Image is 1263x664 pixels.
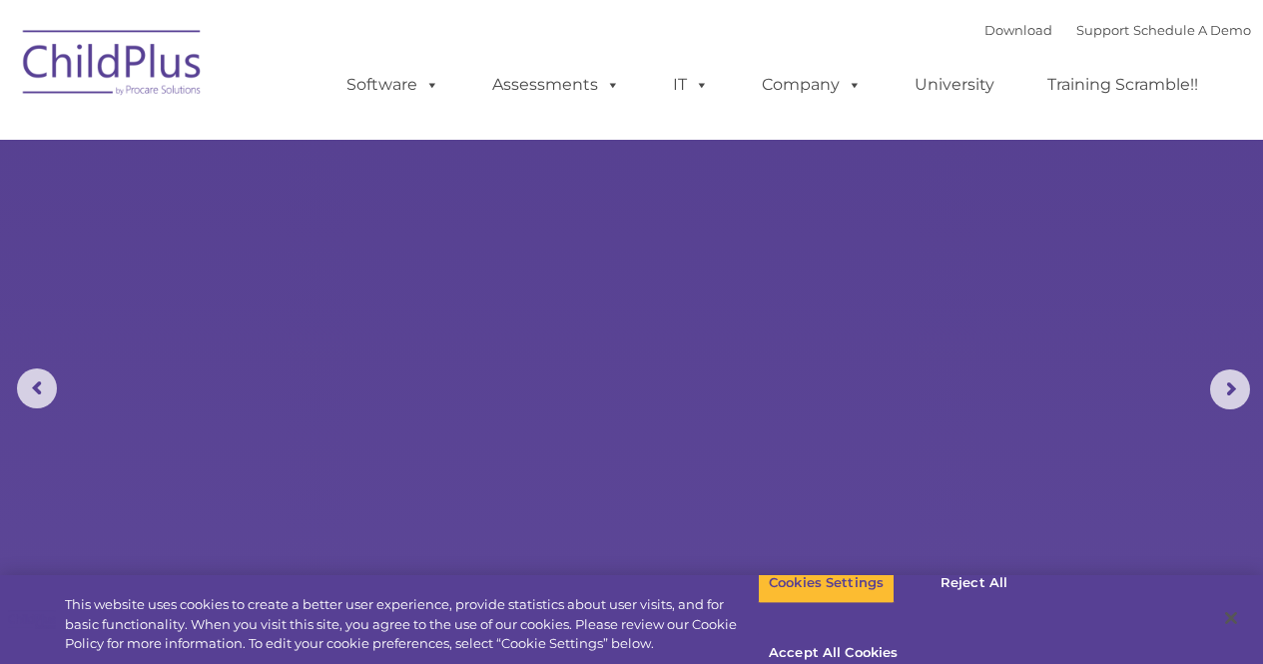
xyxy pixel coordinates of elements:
[653,65,729,105] a: IT
[984,22,1251,38] font: |
[984,22,1052,38] a: Download
[758,562,895,604] button: Cookies Settings
[895,65,1014,105] a: University
[13,16,213,116] img: ChildPlus by Procare Solutions
[1076,22,1129,38] a: Support
[1027,65,1218,105] a: Training Scramble!!
[912,562,1036,604] button: Reject All
[742,65,882,105] a: Company
[326,65,459,105] a: Software
[65,595,758,654] div: This website uses cookies to create a better user experience, provide statistics about user visit...
[1209,596,1253,640] button: Close
[1133,22,1251,38] a: Schedule A Demo
[472,65,640,105] a: Assessments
